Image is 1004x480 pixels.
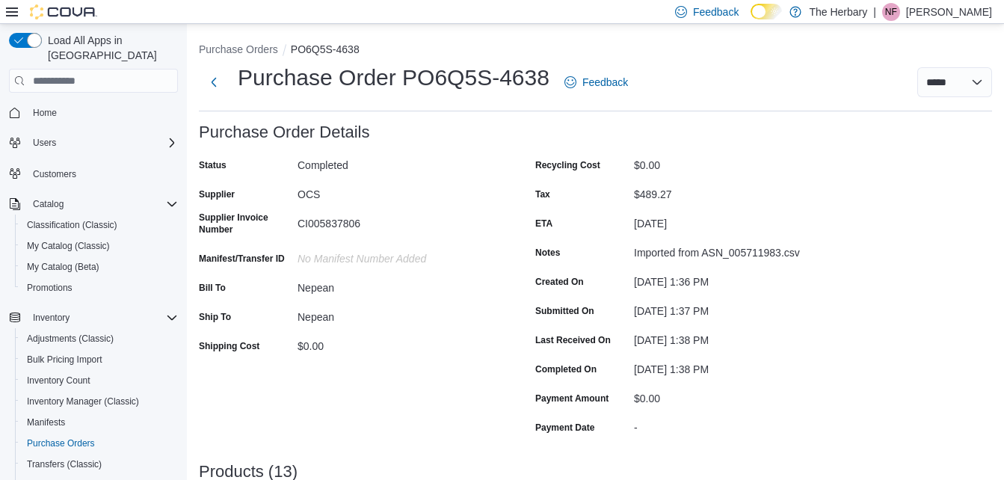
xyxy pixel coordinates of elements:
label: Recycling Cost [535,159,600,171]
span: Inventory [27,309,178,327]
a: Feedback [558,67,634,97]
div: $0.00 [634,153,834,171]
a: Adjustments (Classic) [21,330,120,348]
button: Transfers (Classic) [15,454,184,475]
label: ETA [535,218,552,230]
span: Catalog [33,198,64,210]
div: No Manifest Number added [298,247,498,265]
div: [DATE] 1:37 PM [634,299,834,317]
span: Catalog [27,195,178,213]
span: Purchase Orders [27,437,95,449]
div: - [634,416,834,434]
span: Inventory [33,312,70,324]
button: My Catalog (Classic) [15,236,184,256]
div: [DATE] 1:36 PM [634,270,834,288]
label: Last Received On [535,334,611,346]
button: Manifests [15,412,184,433]
button: Next [199,67,229,97]
nav: An example of EuiBreadcrumbs [199,42,992,60]
span: Adjustments (Classic) [27,333,114,345]
span: Manifests [21,413,178,431]
span: Inventory Count [27,375,90,387]
a: Transfers (Classic) [21,455,108,473]
a: Inventory Manager (Classic) [21,393,145,410]
span: Feedback [693,4,739,19]
p: | [873,3,876,21]
label: Supplier Invoice Number [199,212,292,236]
button: Inventory Count [15,370,184,391]
span: Classification (Classic) [21,216,178,234]
a: Home [27,104,63,122]
label: Payment Date [535,422,594,434]
a: My Catalog (Beta) [21,258,105,276]
div: $0.00 [298,334,498,352]
button: Catalog [3,194,184,215]
span: My Catalog (Classic) [21,237,178,255]
label: Bill To [199,282,226,294]
label: Shipping Cost [199,340,259,352]
a: Bulk Pricing Import [21,351,108,369]
a: Purchase Orders [21,434,101,452]
span: Purchase Orders [21,434,178,452]
span: Promotions [27,282,73,294]
div: Completed [298,153,498,171]
div: Nepean [298,305,498,323]
button: Adjustments (Classic) [15,328,184,349]
h1: Purchase Order PO6Q5S-4638 [238,63,549,93]
a: Inventory Count [21,372,96,390]
label: Payment Amount [535,393,609,404]
button: Home [3,102,184,123]
label: Status [199,159,227,171]
button: Inventory [3,307,184,328]
button: Users [27,134,62,152]
span: Customers [33,168,76,180]
h3: Purchase Order Details [199,123,370,141]
div: $0.00 [634,387,834,404]
a: Classification (Classic) [21,216,123,234]
div: Natasha Forgie [882,3,900,21]
button: Customers [3,162,184,184]
span: Classification (Classic) [27,219,117,231]
div: Imported from ASN_005711983.csv [634,241,834,259]
span: NF [885,3,897,21]
label: Submitted On [535,305,594,317]
button: PO6Q5S-4638 [291,43,360,55]
label: Notes [535,247,560,259]
span: Home [27,103,178,122]
div: [DATE] 1:38 PM [634,357,834,375]
div: Nepean [298,276,498,294]
button: Inventory Manager (Classic) [15,391,184,412]
div: OCS [298,182,498,200]
a: Customers [27,165,82,183]
button: My Catalog (Beta) [15,256,184,277]
span: My Catalog (Beta) [27,261,99,273]
button: Catalog [27,195,70,213]
span: Inventory Count [21,372,178,390]
span: Feedback [582,75,628,90]
button: Inventory [27,309,76,327]
button: Promotions [15,277,184,298]
span: My Catalog (Classic) [27,240,110,252]
span: Transfers (Classic) [21,455,178,473]
span: Home [33,107,57,119]
input: Dark Mode [751,4,782,19]
span: Promotions [21,279,178,297]
button: Classification (Classic) [15,215,184,236]
a: Manifests [21,413,71,431]
button: Bulk Pricing Import [15,349,184,370]
p: The Herbary [809,3,867,21]
span: Users [33,137,56,149]
div: $489.27 [634,182,834,200]
button: Purchase Orders [15,433,184,454]
span: Bulk Pricing Import [21,351,178,369]
span: Manifests [27,416,65,428]
span: My Catalog (Beta) [21,258,178,276]
div: [DATE] 1:38 PM [634,328,834,346]
a: My Catalog (Classic) [21,237,116,255]
div: [DATE] [634,212,834,230]
label: Ship To [199,311,231,323]
label: Manifest/Transfer ID [199,253,285,265]
label: Created On [535,276,584,288]
span: Dark Mode [751,19,751,20]
span: Transfers (Classic) [27,458,102,470]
